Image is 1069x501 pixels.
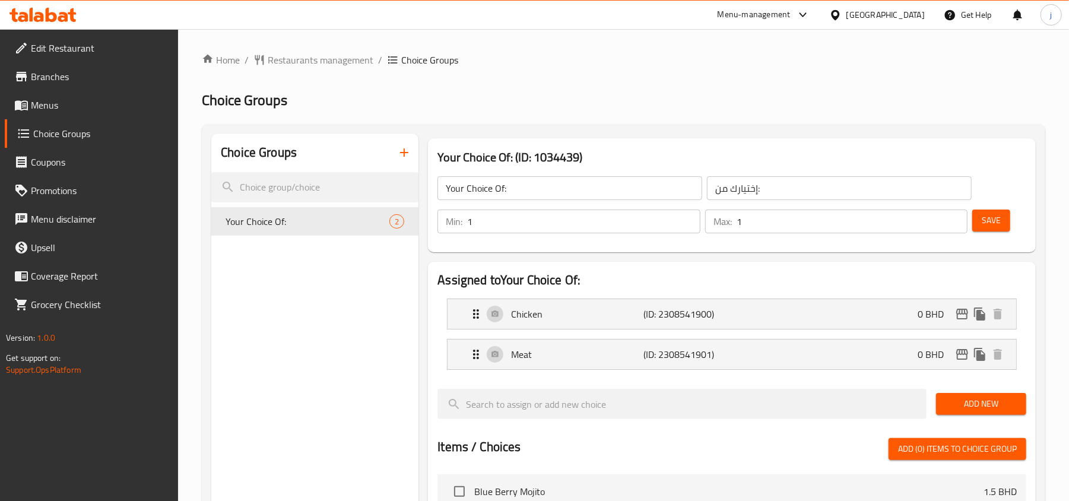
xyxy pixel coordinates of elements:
a: Branches [5,62,179,91]
a: Menu disclaimer [5,205,179,233]
span: Add New [946,397,1017,411]
span: Choice Groups [202,87,287,113]
button: edit [953,345,971,363]
span: Version: [6,330,35,345]
span: Choice Groups [33,126,169,141]
p: 1.5 BHD [984,484,1017,499]
a: Grocery Checklist [5,290,179,319]
button: Save [972,210,1010,232]
div: Menu-management [718,8,791,22]
button: duplicate [971,305,989,323]
span: 2 [390,216,404,227]
button: duplicate [971,345,989,363]
span: Add (0) items to choice group [898,442,1017,456]
h2: Assigned to Your Choice Of: [437,271,1026,289]
div: [GEOGRAPHIC_DATA] [846,8,925,21]
span: Blue Berry Mojito [474,484,984,499]
li: / [378,53,382,67]
button: delete [989,345,1007,363]
a: Choice Groups [5,119,179,148]
a: Edit Restaurant [5,34,179,62]
li: Expand [437,294,1026,334]
h2: Items / Choices [437,438,521,456]
a: Support.OpsPlatform [6,362,81,378]
span: Branches [31,69,169,84]
li: / [245,53,249,67]
a: Restaurants management [253,53,373,67]
a: Menus [5,91,179,119]
span: Your Choice Of: [226,214,389,229]
span: Grocery Checklist [31,297,169,312]
span: Coupons [31,155,169,169]
span: Menus [31,98,169,112]
a: Upsell [5,233,179,262]
h2: Choice Groups [221,144,297,161]
span: Choice Groups [401,53,458,67]
p: 0 BHD [918,347,953,362]
p: (ID: 2308541901) [644,347,732,362]
button: Add New [936,393,1026,415]
span: Get support on: [6,350,61,366]
span: Edit Restaurant [31,41,169,55]
input: search [211,172,418,202]
span: Save [982,213,1001,228]
span: Promotions [31,183,169,198]
h3: Your Choice Of: (ID: 1034439) [437,148,1026,167]
a: Promotions [5,176,179,205]
p: Meat [511,347,643,362]
span: 1.0.0 [37,330,55,345]
button: Add (0) items to choice group [889,438,1026,460]
span: j [1050,8,1052,21]
li: Expand [437,334,1026,375]
span: Menu disclaimer [31,212,169,226]
div: Your Choice Of:2 [211,207,418,236]
p: (ID: 2308541900) [644,307,732,321]
button: delete [989,305,1007,323]
p: 0 BHD [918,307,953,321]
span: Upsell [31,240,169,255]
p: Chicken [511,307,643,321]
button: edit [953,305,971,323]
div: Expand [448,340,1016,369]
span: Restaurants management [268,53,373,67]
p: Max: [713,214,732,229]
div: Expand [448,299,1016,329]
div: Choices [389,214,404,229]
a: Coverage Report [5,262,179,290]
a: Coupons [5,148,179,176]
nav: breadcrumb [202,53,1045,67]
p: Min: [446,214,462,229]
span: Coverage Report [31,269,169,283]
input: search [437,389,927,419]
a: Home [202,53,240,67]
